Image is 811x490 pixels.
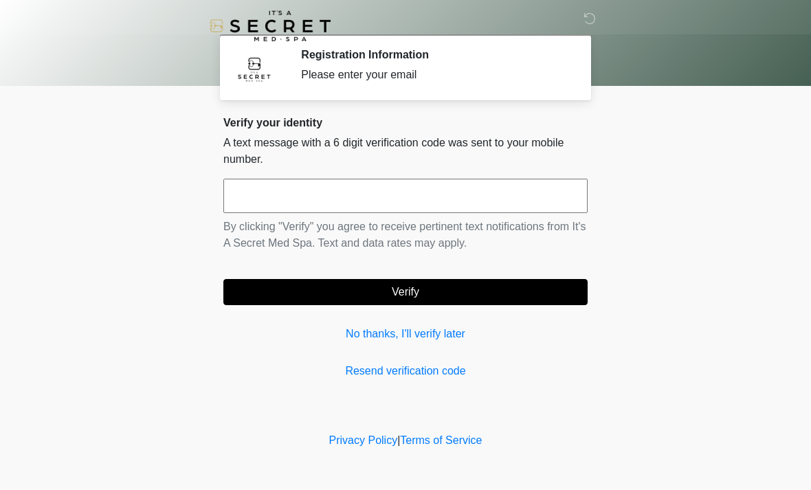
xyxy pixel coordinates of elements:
[223,326,588,342] a: No thanks, I'll verify later
[223,135,588,168] p: A text message with a 6 digit verification code was sent to your mobile number.
[223,219,588,252] p: By clicking "Verify" you agree to receive pertinent text notifications from It's A Secret Med Spa...
[400,434,482,446] a: Terms of Service
[329,434,398,446] a: Privacy Policy
[223,363,588,379] a: Resend verification code
[301,48,567,61] h2: Registration Information
[223,116,588,129] h2: Verify your identity
[234,48,275,89] img: Agent Avatar
[397,434,400,446] a: |
[223,279,588,305] button: Verify
[210,10,331,41] img: It's A Secret Med Spa Logo
[301,67,567,83] div: Please enter your email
